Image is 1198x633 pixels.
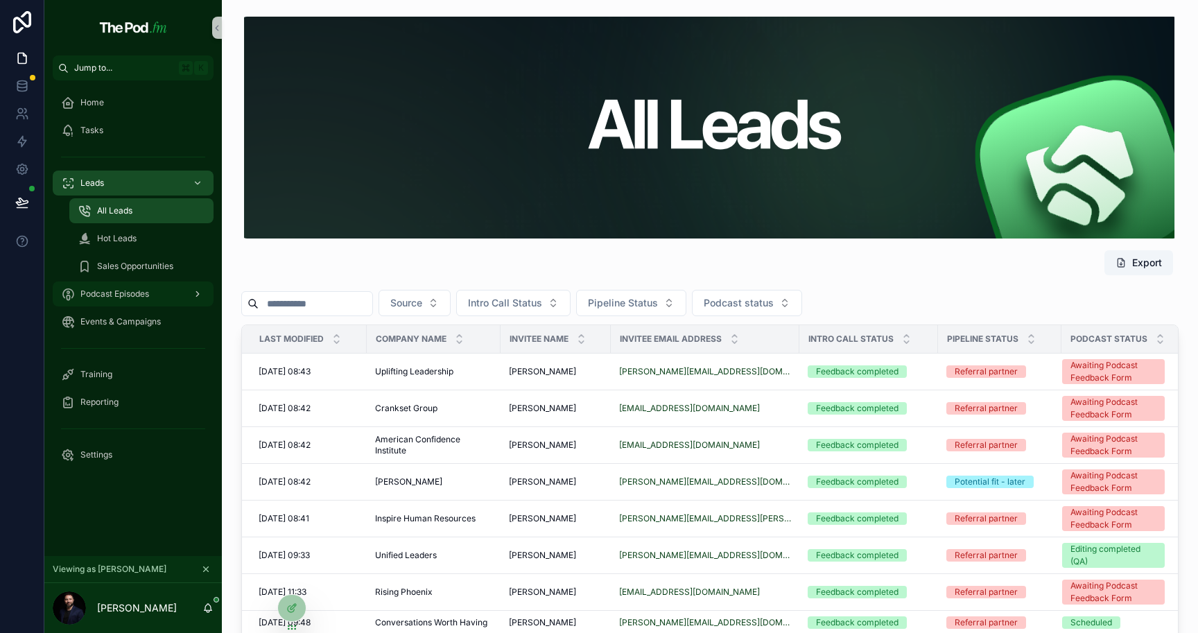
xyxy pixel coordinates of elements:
a: [PERSON_NAME] [375,476,492,487]
div: Potential fit - later [955,476,1025,488]
div: Feedback completed [816,439,899,451]
a: Tasks [53,118,214,143]
a: [DATE] 08:41 [259,513,358,524]
a: Conversations Worth Having [375,617,492,628]
span: K [196,62,207,73]
a: [PERSON_NAME] [509,587,602,598]
a: [EMAIL_ADDRESS][DOMAIN_NAME] [619,587,791,598]
div: Awaiting Podcast Feedback Form [1070,506,1156,531]
a: Feedback completed [808,476,930,488]
a: [DATE] 09:48 [259,617,358,628]
span: American Confidence Institute [375,434,492,456]
span: Intro Call Status [468,296,542,310]
span: Pipeline Status [947,333,1018,345]
span: Source [390,296,422,310]
a: [PERSON_NAME][EMAIL_ADDRESS][DOMAIN_NAME] [619,617,791,628]
a: Awaiting Podcast Feedback Form [1062,396,1165,421]
span: Invitee email address [620,333,722,345]
a: Referral partner [946,586,1053,598]
div: Awaiting Podcast Feedback Form [1070,359,1156,384]
span: [DATE] 08:42 [259,440,311,451]
button: Select Button [379,290,451,316]
a: Awaiting Podcast Feedback Form [1062,580,1165,605]
img: App logo [96,17,170,39]
a: [PERSON_NAME][EMAIL_ADDRESS][DOMAIN_NAME] [619,476,791,487]
button: Select Button [692,290,802,316]
a: Uplifting Leadership [375,366,492,377]
div: Feedback completed [816,512,899,525]
div: Referral partner [955,365,1018,378]
a: Referral partner [946,365,1053,378]
a: [PERSON_NAME][EMAIL_ADDRESS][DOMAIN_NAME] [619,366,791,377]
a: Leads [53,171,214,196]
span: [DATE] 09:48 [259,617,311,628]
a: [DATE] 08:42 [259,403,358,414]
a: Unified Leaders [375,550,492,561]
a: Feedback completed [808,512,930,525]
a: [PERSON_NAME] [509,440,602,451]
span: Pipeline Status [588,296,658,310]
a: Feedback completed [808,549,930,562]
a: Feedback completed [808,439,930,451]
a: Reporting [53,390,214,415]
span: Jump to... [74,62,173,73]
button: Export [1104,250,1173,275]
a: [PERSON_NAME] [509,550,602,561]
span: Company Name [376,333,446,345]
div: Scheduled [1070,616,1112,629]
span: Last Modified [259,333,324,345]
span: [DATE] 08:42 [259,403,311,414]
div: Awaiting Podcast Feedback Form [1070,433,1156,458]
a: [DATE] 08:42 [259,476,358,487]
div: Awaiting Podcast Feedback Form [1070,580,1156,605]
a: Referral partner [946,616,1053,629]
a: [PERSON_NAME] [509,366,602,377]
div: Feedback completed [816,586,899,598]
div: Feedback completed [816,616,899,629]
a: Settings [53,442,214,467]
span: Tasks [80,125,103,136]
span: [PERSON_NAME] [509,440,576,451]
a: All Leads [69,198,214,223]
a: Home [53,90,214,115]
a: [PERSON_NAME] [509,476,602,487]
a: Events & Campaigns [53,309,214,334]
a: Feedback completed [808,365,930,378]
span: [PERSON_NAME] [509,550,576,561]
span: [DATE] 11:33 [259,587,306,598]
span: Crankset Group [375,403,437,414]
span: [DATE] 09:33 [259,550,310,561]
span: Events & Campaigns [80,316,161,327]
span: [PERSON_NAME] [509,513,576,524]
span: Hot Leads [97,233,137,244]
span: Podcast status [704,296,774,310]
span: Training [80,369,112,380]
span: Leads [80,177,104,189]
a: Feedback completed [808,616,930,629]
p: [PERSON_NAME] [97,601,177,615]
span: Uplifting Leadership [375,366,453,377]
a: [PERSON_NAME] [509,403,602,414]
span: Rising Phoenix [375,587,433,598]
span: [PERSON_NAME] [509,476,576,487]
span: Sales Opportunities [97,261,173,272]
a: Awaiting Podcast Feedback Form [1062,469,1165,494]
a: [EMAIL_ADDRESS][DOMAIN_NAME] [619,403,760,414]
a: [DATE] 11:33 [259,587,358,598]
a: [EMAIL_ADDRESS][DOMAIN_NAME] [619,440,791,451]
a: [PERSON_NAME][EMAIL_ADDRESS][DOMAIN_NAME] [619,550,791,561]
a: Potential fit - later [946,476,1053,488]
span: [PERSON_NAME] [509,617,576,628]
span: Viewing as [PERSON_NAME] [53,564,166,575]
span: [PERSON_NAME] [509,587,576,598]
a: Sales Opportunities [69,254,214,279]
div: scrollable content [44,80,222,485]
span: Reporting [80,397,119,408]
button: Select Button [576,290,686,316]
a: Feedback completed [808,402,930,415]
a: Referral partner [946,402,1053,415]
span: Podcast status [1070,333,1147,345]
div: Awaiting Podcast Feedback Form [1070,469,1156,494]
a: [EMAIL_ADDRESS][DOMAIN_NAME] [619,403,791,414]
